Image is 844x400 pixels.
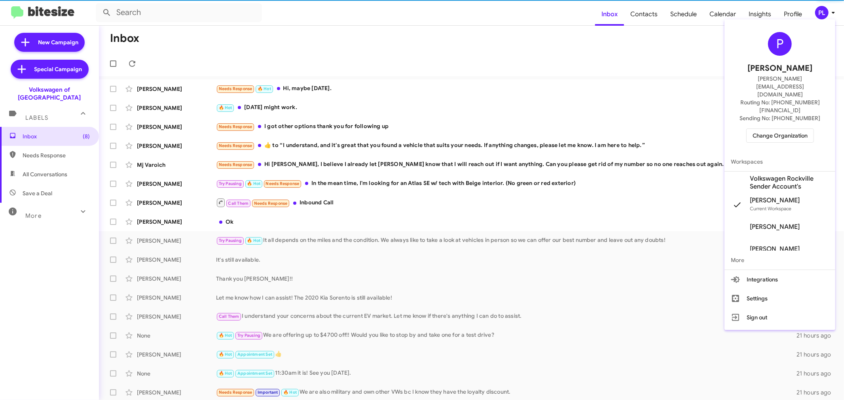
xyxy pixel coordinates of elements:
[725,289,835,308] button: Settings
[753,129,808,142] span: Change Organization
[750,175,829,191] span: Volkswagen Rockville Sender Account's
[750,245,800,253] span: [PERSON_NAME]
[734,98,826,114] span: Routing No: [PHONE_NUMBER][FINANCIAL_ID]
[747,62,812,75] span: [PERSON_NAME]
[750,206,791,211] span: Current Workspace
[750,196,800,204] span: [PERSON_NAME]
[725,270,835,289] button: Integrations
[725,152,835,171] span: Workspaces
[750,223,800,231] span: [PERSON_NAME]
[734,75,826,98] span: [PERSON_NAME][EMAIL_ADDRESS][DOMAIN_NAME]
[768,32,792,56] div: P
[746,128,814,143] button: Change Organization
[725,308,835,327] button: Sign out
[740,114,820,122] span: Sending No: [PHONE_NUMBER]
[725,251,835,270] span: More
